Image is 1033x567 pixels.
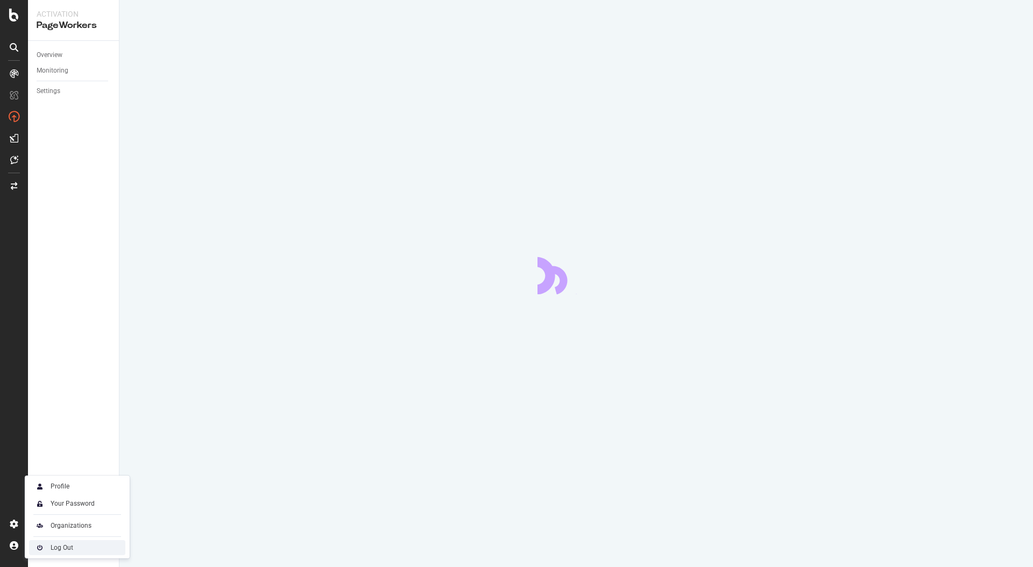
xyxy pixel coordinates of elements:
[37,86,111,97] a: Settings
[37,86,60,97] div: Settings
[33,519,46,532] img: AtrBVVRoAgWaAAAAAElFTkSuQmCC
[37,65,68,76] div: Monitoring
[51,543,73,552] div: Log Out
[37,65,111,76] a: Monitoring
[37,19,110,32] div: PageWorkers
[37,49,111,61] a: Overview
[29,479,125,494] a: Profile
[33,541,46,554] img: prfnF3csMXgAAAABJRU5ErkJggg==
[37,9,110,19] div: Activation
[29,496,125,511] a: Your Password
[51,499,95,508] div: Your Password
[33,480,46,493] img: Xx2yTbCeVcdxHMdxHOc+8gctb42vCocUYgAAAABJRU5ErkJggg==
[29,540,125,555] a: Log Out
[537,256,615,294] div: animation
[29,518,125,533] a: Organizations
[51,521,91,530] div: Organizations
[33,497,46,510] img: tUVSALn78D46LlpAY8klYZqgKwTuBm2K29c6p1XQNDCsM0DgKSSoAXXevcAwljcHBINEg0LrUEktgcYYD5sVUphq1JigPmkfB...
[51,482,69,491] div: Profile
[37,49,62,61] div: Overview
